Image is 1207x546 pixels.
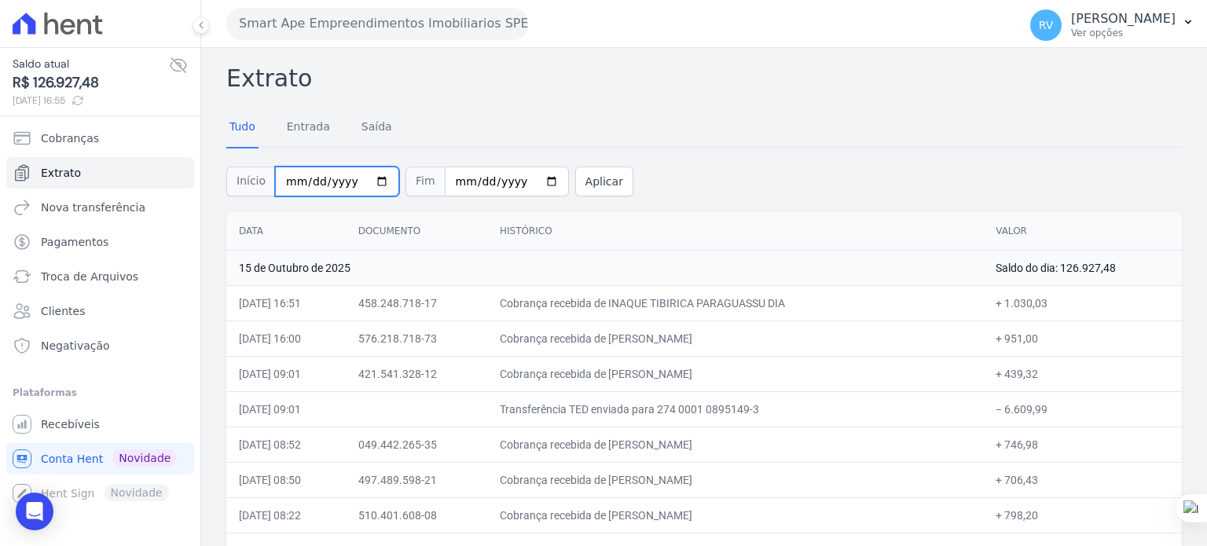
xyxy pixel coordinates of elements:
[226,462,346,497] td: [DATE] 08:50
[41,416,100,432] span: Recebíveis
[226,321,346,356] td: [DATE] 16:00
[983,212,1182,251] th: Valor
[487,497,983,533] td: Cobrança recebida de [PERSON_NAME]
[6,157,194,189] a: Extrato
[6,330,194,361] a: Negativação
[6,409,194,440] a: Recebíveis
[284,108,333,148] a: Entrada
[983,356,1182,391] td: + 439,32
[41,338,110,354] span: Negativação
[1018,3,1207,47] button: RV [PERSON_NAME] Ver opções
[226,427,346,462] td: [DATE] 08:52
[6,192,194,223] a: Nova transferência
[983,391,1182,427] td: − 6.609,99
[41,234,108,250] span: Pagamentos
[226,108,259,148] a: Tudo
[226,167,275,196] span: Início
[983,462,1182,497] td: + 706,43
[226,212,346,251] th: Data
[1039,20,1054,31] span: RV
[226,356,346,391] td: [DATE] 09:01
[346,321,487,356] td: 576.218.718-73
[405,167,445,196] span: Fim
[226,391,346,427] td: [DATE] 09:01
[13,72,169,93] span: R$ 126.927,48
[41,451,103,467] span: Conta Hent
[983,250,1182,285] td: Saldo do dia: 126.927,48
[13,123,188,509] nav: Sidebar
[41,130,99,146] span: Cobranças
[6,295,194,327] a: Clientes
[13,383,188,402] div: Plataformas
[226,285,346,321] td: [DATE] 16:51
[346,356,487,391] td: 421.541.328-12
[226,8,528,39] button: Smart Ape Empreendimentos Imobiliarios SPE LTDA
[16,493,53,530] div: Open Intercom Messenger
[112,449,177,467] span: Novidade
[346,427,487,462] td: 049.442.265-35
[487,321,983,356] td: Cobrança recebida de [PERSON_NAME]
[983,285,1182,321] td: + 1.030,03
[226,60,1182,96] h2: Extrato
[358,108,395,148] a: Saída
[41,200,145,215] span: Nova transferência
[346,212,487,251] th: Documento
[346,497,487,533] td: 510.401.608-08
[487,356,983,391] td: Cobrança recebida de [PERSON_NAME]
[13,56,169,72] span: Saldo atual
[487,285,983,321] td: Cobrança recebida de INAQUE TIBIRICA PARAGUASSU DIA
[6,443,194,475] a: Conta Hent Novidade
[226,250,983,285] td: 15 de Outubro de 2025
[1071,11,1176,27] p: [PERSON_NAME]
[346,285,487,321] td: 458.248.718-17
[41,269,138,284] span: Troca de Arquivos
[226,497,346,533] td: [DATE] 08:22
[487,391,983,427] td: Transferência TED enviada para 274 0001 0895149-3
[346,462,487,497] td: 497.489.598-21
[487,462,983,497] td: Cobrança recebida de [PERSON_NAME]
[6,261,194,292] a: Troca de Arquivos
[487,427,983,462] td: Cobrança recebida de [PERSON_NAME]
[6,123,194,154] a: Cobranças
[6,226,194,258] a: Pagamentos
[983,497,1182,533] td: + 798,20
[41,303,85,319] span: Clientes
[13,93,169,108] span: [DATE] 16:55
[983,427,1182,462] td: + 746,98
[41,165,81,181] span: Extrato
[983,321,1182,356] td: + 951,00
[575,167,633,196] button: Aplicar
[1071,27,1176,39] p: Ver opções
[487,212,983,251] th: Histórico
